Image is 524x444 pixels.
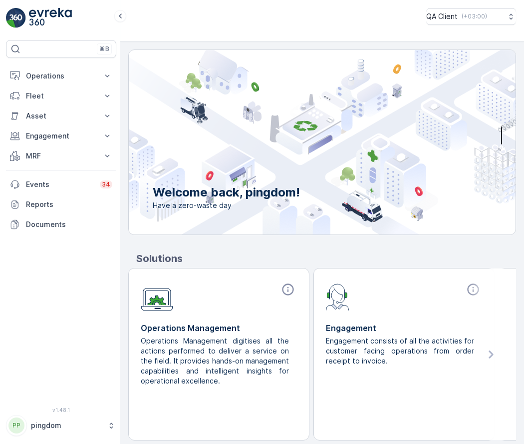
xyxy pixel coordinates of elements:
[6,174,116,194] a: Events34
[99,45,109,53] p: ⌘B
[326,282,349,310] img: module-icon
[462,12,487,20] p: ( +03:00 )
[6,106,116,126] button: Asset
[84,50,516,234] img: city illustration
[6,66,116,86] button: Operations
[26,151,96,161] p: MRF
[102,180,110,188] p: 34
[153,200,300,210] span: Have a zero-waste day
[26,111,96,121] p: Asset
[6,146,116,166] button: MRF
[136,251,516,266] p: Solutions
[6,194,116,214] a: Reports
[141,322,297,334] p: Operations Management
[6,126,116,146] button: Engagement
[153,184,300,200] p: Welcome back, pingdom!
[6,214,116,234] a: Documents
[26,131,96,141] p: Engagement
[6,407,116,413] span: v 1.48.1
[326,336,474,366] p: Engagement consists of all the activities for customer facing operations from order receipt to in...
[426,8,516,25] button: QA Client(+03:00)
[141,282,173,311] img: module-icon
[6,8,26,28] img: logo
[141,336,289,386] p: Operations Management digitises all the actions performed to deliver a service on the field. It p...
[6,86,116,106] button: Fleet
[29,8,72,28] img: logo_light-DOdMpM7g.png
[326,322,482,334] p: Engagement
[26,71,96,81] p: Operations
[8,417,24,433] div: PP
[26,219,112,229] p: Documents
[6,415,116,436] button: PPpingdom
[26,199,112,209] p: Reports
[31,420,102,430] p: pingdom
[26,179,94,189] p: Events
[26,91,96,101] p: Fleet
[426,11,458,21] p: QA Client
